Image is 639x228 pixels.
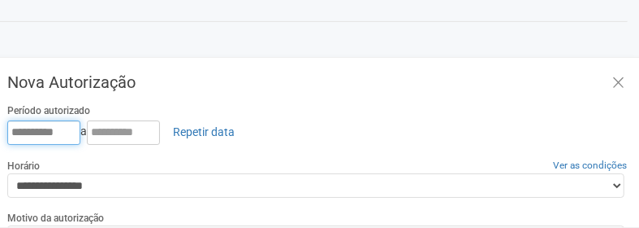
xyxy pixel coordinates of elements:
a: Repetir data [162,118,245,146]
a: Ver as condições [553,160,627,171]
label: Motivo da autorização [7,211,104,226]
h3: Nova Autorização [7,74,627,90]
label: Horário [7,159,40,173]
label: Período autorizado [7,103,90,118]
div: a [7,118,627,146]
